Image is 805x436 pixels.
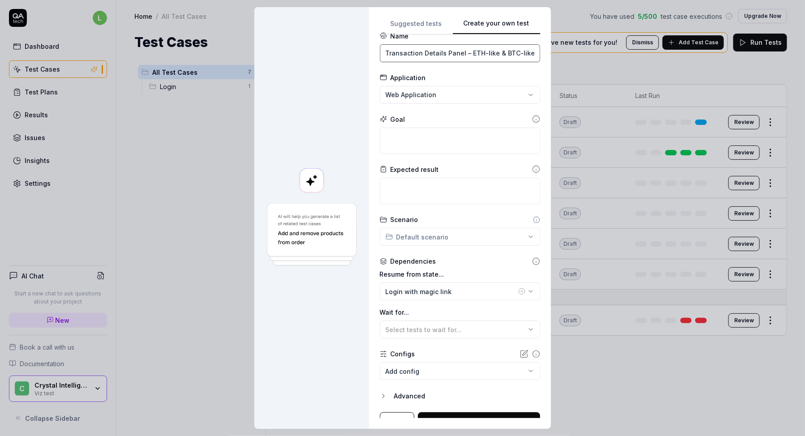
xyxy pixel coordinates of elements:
[386,326,462,333] span: Select tests to wait for...
[380,86,540,104] button: Web Application
[380,269,540,279] label: Resume from state...
[418,412,540,430] button: Generate test
[391,115,405,124] div: Goal
[391,349,415,359] div: Configs
[391,73,426,82] div: Application
[380,228,540,246] button: Default scenario
[380,308,540,317] label: Wait for...
[386,232,449,242] div: Default scenario
[391,165,439,174] div: Expected result
[386,287,517,296] div: Login with magic link
[386,90,437,99] span: Web Application
[391,256,436,266] div: Dependencies
[391,31,409,41] div: Name
[391,215,418,224] div: Scenario
[380,391,540,402] button: Advanced
[380,282,540,300] button: Login with magic link
[380,18,453,34] button: Suggested tests
[394,391,540,402] div: Advanced
[380,412,414,430] button: Cancel
[380,321,540,338] button: Select tests to wait for...
[453,18,540,34] button: Create your own test
[265,202,358,268] img: Generate a test using AI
